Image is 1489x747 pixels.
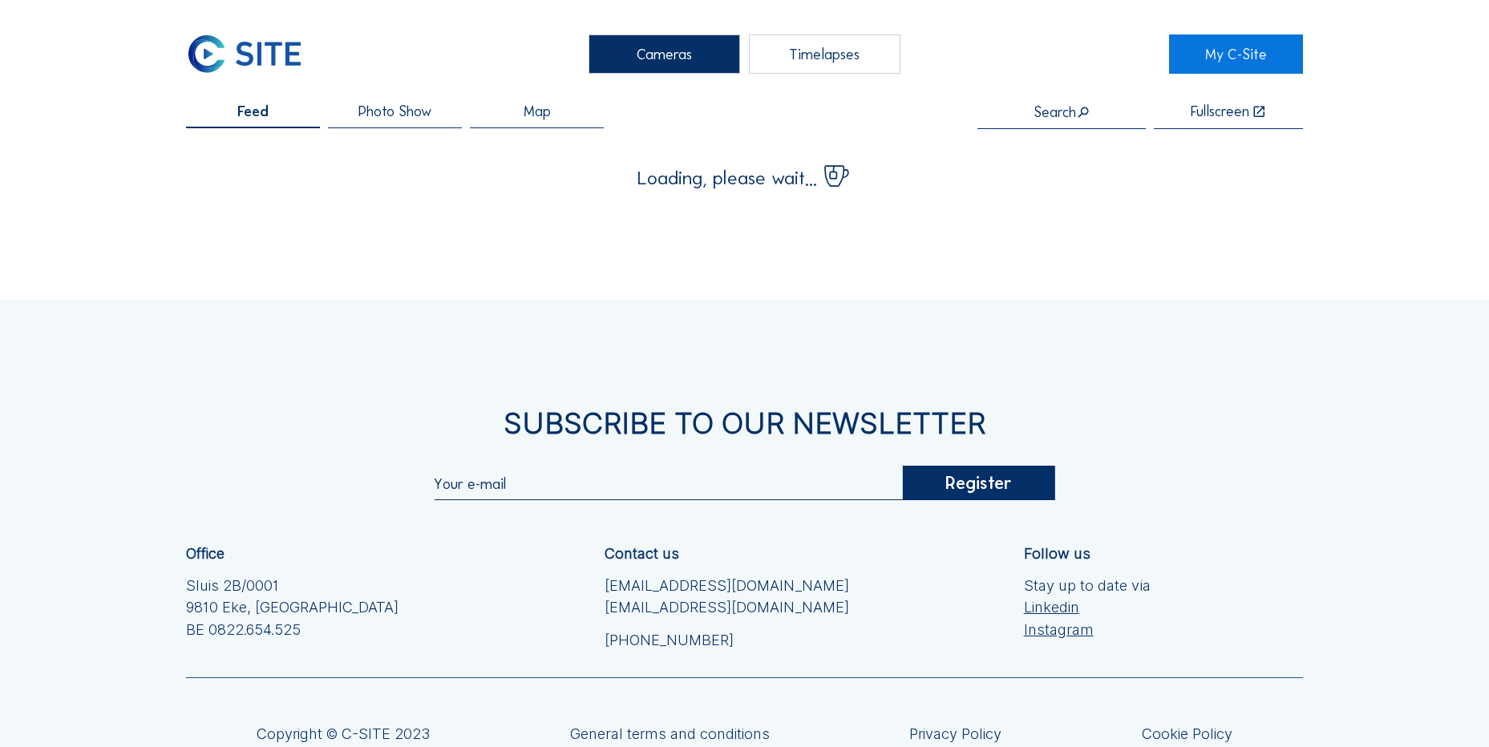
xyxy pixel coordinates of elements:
[903,466,1054,501] div: Register
[237,104,269,119] span: Feed
[570,727,770,741] a: General terms and conditions
[524,104,551,119] span: Map
[186,575,399,640] div: Sluis 2B/0001 9810 Eke, [GEOGRAPHIC_DATA] BE 0822.654.525
[358,104,431,119] span: Photo Show
[186,409,1303,438] div: Subscribe to our newsletter
[605,547,679,561] div: Contact us
[605,575,849,596] a: [EMAIL_ADDRESS][DOMAIN_NAME]
[434,475,903,493] input: Your e-mail
[637,169,817,188] span: Loading, please wait...
[257,727,430,741] div: Copyright © C-SITE 2023
[186,547,225,561] div: Office
[605,596,849,618] a: [EMAIL_ADDRESS][DOMAIN_NAME]
[605,629,849,651] a: [PHONE_NUMBER]
[186,34,303,74] img: C-SITE Logo
[1024,619,1151,640] a: Instagram
[1142,727,1232,741] a: Cookie Policy
[1024,575,1151,640] div: Stay up to date via
[909,727,1001,741] a: Privacy Policy
[1024,596,1151,618] a: Linkedin
[186,34,320,74] a: C-SITE Logo
[749,34,900,74] div: Timelapses
[589,34,740,74] div: Cameras
[1169,34,1303,74] a: My C-Site
[1024,547,1090,561] div: Follow us
[1191,104,1249,119] div: Fullscreen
